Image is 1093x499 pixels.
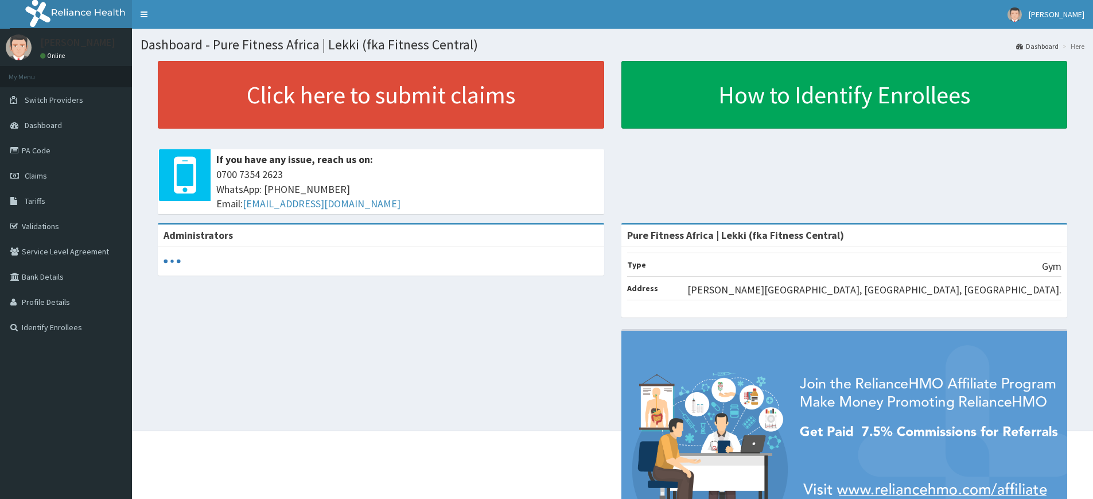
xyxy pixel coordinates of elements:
span: Tariffs [25,196,45,206]
strong: Pure Fitness Africa | Lekki (fka Fitness Central) [627,229,844,242]
svg: audio-loading [164,253,181,270]
img: User Image [1008,7,1022,22]
p: Gym [1042,259,1061,274]
a: [EMAIL_ADDRESS][DOMAIN_NAME] [243,197,400,210]
a: Click here to submit claims [158,61,604,129]
span: Dashboard [25,120,62,130]
span: 0700 7354 2623 WhatsApp: [PHONE_NUMBER] Email: [216,167,598,211]
span: [PERSON_NAME] [1029,9,1084,20]
span: Claims [25,171,47,181]
a: Dashboard [1016,41,1059,51]
span: Switch Providers [25,95,83,105]
h1: Dashboard - Pure Fitness Africa | Lekki (fka Fitness Central) [141,37,1084,52]
img: User Image [6,34,32,60]
b: If you have any issue, reach us on: [216,153,373,166]
b: Type [627,260,646,270]
a: How to Identify Enrollees [621,61,1068,129]
li: Here [1060,41,1084,51]
p: [PERSON_NAME][GEOGRAPHIC_DATA], [GEOGRAPHIC_DATA], [GEOGRAPHIC_DATA]. [687,283,1061,297]
a: Online [40,52,68,60]
p: [PERSON_NAME] [40,37,115,48]
b: Administrators [164,229,233,242]
b: Address [627,283,658,293]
